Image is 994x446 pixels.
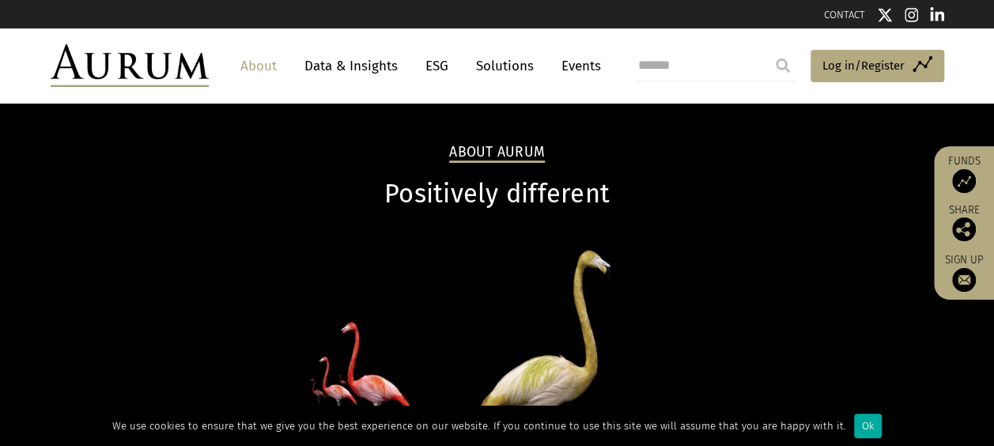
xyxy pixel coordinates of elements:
div: Ok [854,414,882,438]
a: Sign up [942,253,986,292]
img: Linkedin icon [930,7,944,23]
img: Aurum [51,44,209,87]
img: Instagram icon [905,7,919,23]
img: Share this post [952,217,976,241]
a: Data & Insights [297,51,406,81]
span: Log in/Register [822,56,905,75]
a: Solutions [468,51,542,81]
h2: About Aurum [449,144,545,163]
input: Submit [767,50,799,81]
img: Twitter icon [877,7,893,23]
a: ESG [418,51,456,81]
h1: Positively different [51,179,944,210]
a: CONTACT [824,9,865,21]
img: Sign up to our newsletter [952,268,976,292]
div: Share [942,205,986,241]
a: Events [554,51,601,81]
a: Funds [942,154,986,193]
img: Access Funds [952,169,976,193]
a: Log in/Register [811,50,944,83]
a: About [232,51,285,81]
